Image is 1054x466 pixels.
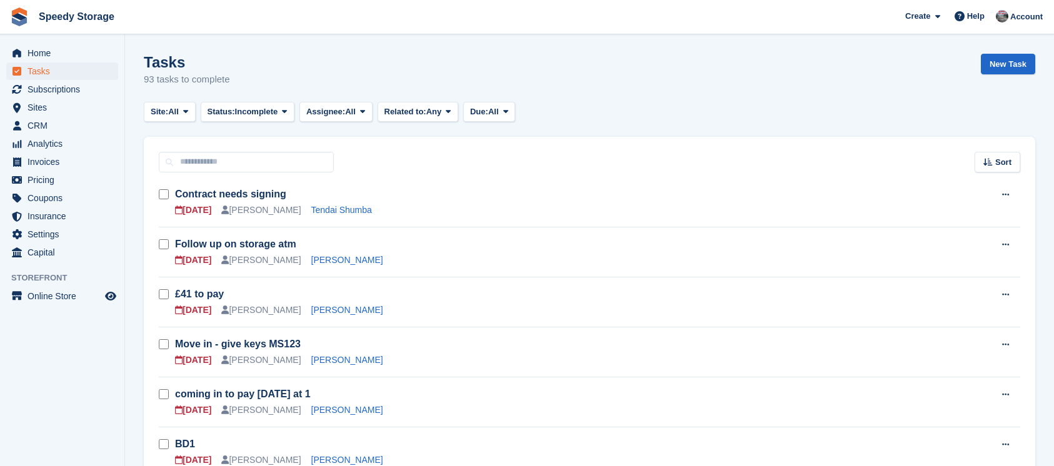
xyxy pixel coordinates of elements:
[6,99,118,116] a: menu
[10,7,29,26] img: stora-icon-8386f47178a22dfd0bd8f6a31ec36ba5ce8667c1dd55bd0f319d3a0aa187defe.svg
[221,354,301,367] div: [PERSON_NAME]
[175,289,224,299] a: £41 to pay
[6,207,118,225] a: menu
[6,44,118,62] a: menu
[28,81,103,98] span: Subscriptions
[151,106,168,118] span: Site:
[28,135,103,152] span: Analytics
[34,6,119,27] a: Speedy Storage
[175,254,211,267] div: [DATE]
[144,54,230,71] h1: Tasks
[221,304,301,317] div: [PERSON_NAME]
[488,106,499,118] span: All
[6,153,118,171] a: menu
[470,106,488,118] span: Due:
[11,272,124,284] span: Storefront
[311,405,383,415] a: [PERSON_NAME]
[996,10,1008,22] img: Dan Jackson
[175,304,211,317] div: [DATE]
[981,54,1035,74] a: New Task
[6,189,118,207] a: menu
[175,239,296,249] a: Follow up on storage atm
[201,102,294,122] button: Status: Incomplete
[28,189,103,207] span: Coupons
[175,204,211,217] div: [DATE]
[175,189,286,199] a: Contract needs signing
[967,10,985,22] span: Help
[311,255,383,265] a: [PERSON_NAME]
[175,389,311,399] a: coming in to pay [DATE] at 1
[6,226,118,243] a: menu
[6,62,118,80] a: menu
[175,339,301,349] a: Move in - give keys MS123
[221,254,301,267] div: [PERSON_NAME]
[175,404,211,417] div: [DATE]
[28,244,103,261] span: Capital
[28,171,103,189] span: Pricing
[221,404,301,417] div: [PERSON_NAME]
[6,244,118,261] a: menu
[426,106,442,118] span: Any
[144,72,230,87] p: 93 tasks to complete
[1010,11,1043,23] span: Account
[905,10,930,22] span: Create
[299,102,373,122] button: Assignee: All
[168,106,179,118] span: All
[28,226,103,243] span: Settings
[6,135,118,152] a: menu
[175,439,195,449] a: BD1
[311,355,383,365] a: [PERSON_NAME]
[28,62,103,80] span: Tasks
[6,81,118,98] a: menu
[175,354,211,367] div: [DATE]
[221,204,301,217] div: [PERSON_NAME]
[235,106,278,118] span: Incomplete
[28,99,103,116] span: Sites
[6,117,118,134] a: menu
[144,102,196,122] button: Site: All
[311,305,383,315] a: [PERSON_NAME]
[28,153,103,171] span: Invoices
[311,205,372,215] a: Tendai Shumba
[995,156,1011,169] span: Sort
[306,106,345,118] span: Assignee:
[208,106,235,118] span: Status:
[6,287,118,305] a: menu
[463,102,515,122] button: Due: All
[103,289,118,304] a: Preview store
[345,106,356,118] span: All
[311,455,383,465] a: [PERSON_NAME]
[28,207,103,225] span: Insurance
[6,171,118,189] a: menu
[28,287,103,305] span: Online Store
[384,106,426,118] span: Related to:
[28,117,103,134] span: CRM
[28,44,103,62] span: Home
[378,102,458,122] button: Related to: Any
